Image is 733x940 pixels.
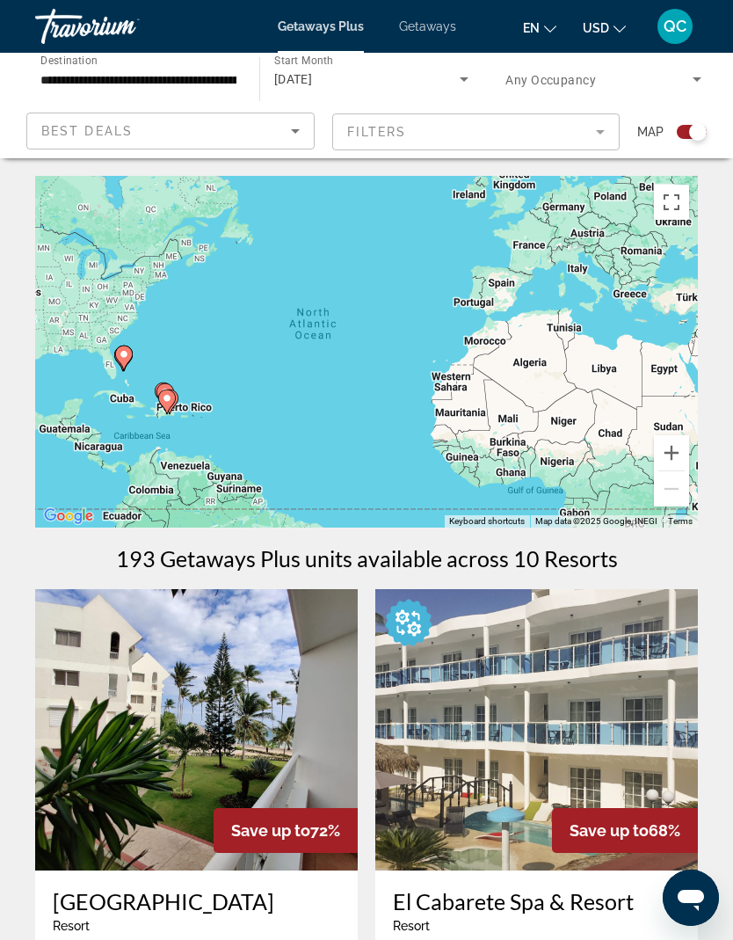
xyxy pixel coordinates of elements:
a: Open this area in Google Maps (opens a new window) [40,505,98,528]
button: Change currency [583,15,626,40]
span: USD [583,21,609,35]
button: Zoom in [654,435,689,470]
div: 68% [552,808,698,853]
span: Resort [393,919,430,933]
span: Best Deals [41,124,133,138]
span: Any Occupancy [505,73,596,87]
button: Toggle fullscreen view [654,185,689,220]
span: Start Month [274,55,333,67]
a: Getaways Plus [278,19,364,33]
img: Google [40,505,98,528]
span: QC [664,18,686,35]
button: Filter [332,113,621,151]
span: [DATE] [274,72,313,86]
a: [GEOGRAPHIC_DATA] [53,888,340,914]
img: D826E01X.jpg [375,589,698,871]
mat-select: Sort by [41,120,300,142]
img: 3930E01X.jpg [35,589,358,871]
button: Change language [523,15,556,40]
span: Destination [40,54,98,66]
span: Map [637,120,664,144]
button: Zoom out [654,471,689,506]
a: Terms (opens in new tab) [668,516,693,526]
button: Keyboard shortcuts [449,515,525,528]
span: Save up to [231,821,310,840]
div: 72% [214,808,358,853]
h1: 193 Getaways Plus units available across 10 Resorts [116,545,618,572]
button: User Menu [652,8,698,45]
span: Save up to [570,821,649,840]
iframe: Button to launch messaging window [663,870,719,926]
span: Map data ©2025 Google, INEGI [535,516,657,526]
a: El Cabarete Spa & Resort [393,888,680,914]
span: Resort [53,919,90,933]
span: en [523,21,540,35]
a: Getaways [399,19,456,33]
a: Travorium [35,4,211,49]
